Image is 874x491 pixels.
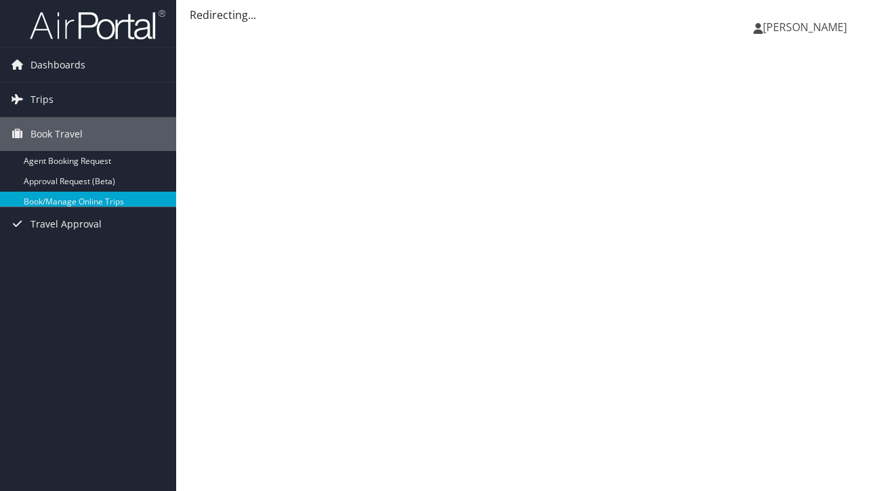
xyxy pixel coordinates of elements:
[30,117,83,151] span: Book Travel
[30,9,165,41] img: airportal-logo.png
[753,7,860,47] a: [PERSON_NAME]
[190,7,860,23] div: Redirecting...
[30,48,85,82] span: Dashboards
[30,207,102,241] span: Travel Approval
[30,83,54,116] span: Trips
[763,20,847,35] span: [PERSON_NAME]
